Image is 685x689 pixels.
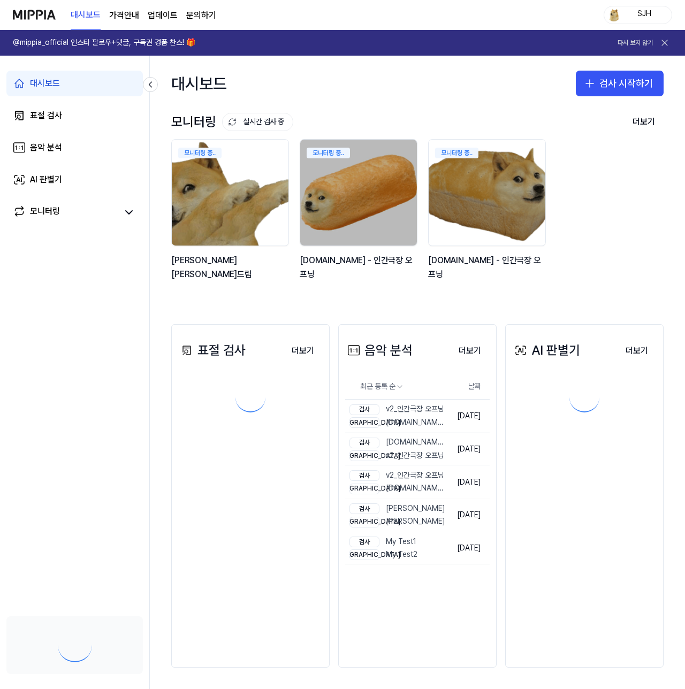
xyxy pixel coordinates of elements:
div: 대시보드 [171,66,227,101]
button: profileSJH [604,6,672,24]
button: 더보기 [450,340,490,362]
td: [DATE] [448,433,490,466]
a: 업데이트 [148,9,178,22]
a: 더보기 [450,339,490,362]
button: 더보기 [283,340,323,362]
a: 검사v2_인간극장 오프닝[DEMOGRAPHIC_DATA][DOMAIN_NAME] - 인간극장 오프닝 [345,400,448,432]
div: [DEMOGRAPHIC_DATA] [349,417,379,428]
a: 모니터링 중..backgroundIamge[DOMAIN_NAME] - 인간극장 오프닝 [428,139,548,292]
div: [DEMOGRAPHIC_DATA] [349,517,379,527]
div: [PERSON_NAME] [349,516,445,527]
div: 표절 검사 [30,109,62,122]
div: 음악 분석 [30,141,62,154]
div: 대시보드 [30,77,60,90]
div: v2_인간극장 오프닝 [349,470,446,481]
a: 검사v2_인간극장 오프닝[DEMOGRAPHIC_DATA][DOMAIN_NAME] - 인간극장 오프닝 [345,466,448,499]
a: 더보기 [617,339,657,362]
img: backgroundIamge [172,140,288,246]
div: AI 판별기 [512,340,580,361]
a: 검사My Test1[DEMOGRAPHIC_DATA]My Test2 [345,532,448,565]
div: [DOMAIN_NAME] - 인간극장 오프닝 [349,483,446,494]
div: [DOMAIN_NAME] - 인간극장 오프닝 [349,417,446,428]
button: 다시 보지 않기 [618,39,653,48]
img: backgroundIamge [300,140,417,246]
div: SJH [623,9,665,20]
a: 모니터링 [13,205,117,220]
h1: @mippia_official 인스타 팔로우+댓글, 구독권 경품 찬스! 🎁 [13,37,195,48]
div: [DOMAIN_NAME] - 인간극장 오프닝 [428,254,548,281]
a: 검사[DOMAIN_NAME] - 인간극장 오프닝[DEMOGRAPHIC_DATA]v2_인간극장 오프닝 [345,433,448,465]
div: 검사 [349,438,379,448]
div: 모니터링 중.. [307,148,350,158]
a: 검사[PERSON_NAME][DEMOGRAPHIC_DATA][PERSON_NAME] [345,499,448,532]
th: 날짜 [448,374,490,400]
div: [DOMAIN_NAME] - 인간극장 오프닝 [349,437,446,448]
div: 모니터링 [30,205,60,220]
a: 음악 분석 [6,135,143,160]
td: [DATE] [448,465,490,499]
td: [DATE] [448,400,490,433]
button: 실시간 검사 중 [222,113,293,131]
div: 모니터링 [171,112,293,132]
div: 음악 분석 [345,340,413,361]
div: [DEMOGRAPHIC_DATA] [349,484,379,494]
div: AI 판별기 [30,173,62,186]
div: 검사 [349,503,379,514]
a: 대시보드 [71,1,101,30]
div: 표절 검사 [178,340,246,361]
a: 문의하기 [186,9,216,22]
td: [DATE] [448,499,490,532]
button: 가격안내 [109,9,139,22]
div: My Test1 [349,537,417,547]
div: My Test2 [349,549,417,560]
a: 대시보드 [6,71,143,96]
a: 더보기 [283,339,323,362]
div: 검사 [349,404,379,415]
div: 모니터링 중.. [178,148,222,158]
div: [DOMAIN_NAME] - 인간극장 오프닝 [300,254,420,281]
button: 더보기 [624,111,664,133]
div: 검사 [349,470,379,481]
a: 모니터링 중..backgroundIamge[PERSON_NAME][PERSON_NAME]드림 [171,139,291,292]
div: v2_인간극장 오프닝 [349,450,446,461]
div: [PERSON_NAME] [349,503,445,514]
button: 검사 시작하기 [576,71,664,96]
div: [PERSON_NAME][PERSON_NAME]드림 [171,254,291,281]
button: 더보기 [617,340,657,362]
img: profile [607,9,620,21]
a: 표절 검사 [6,103,143,128]
a: 모니터링 중..backgroundIamge[DOMAIN_NAME] - 인간극장 오프닝 [300,139,420,292]
td: [DATE] [448,532,490,565]
div: v2_인간극장 오프닝 [349,404,446,415]
div: [DEMOGRAPHIC_DATA] [349,450,379,461]
img: backgroundIamge [429,140,545,246]
a: AI 판별기 [6,167,143,193]
div: 모니터링 중.. [435,148,478,158]
div: 검사 [349,537,379,547]
div: [DEMOGRAPHIC_DATA] [349,549,379,560]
